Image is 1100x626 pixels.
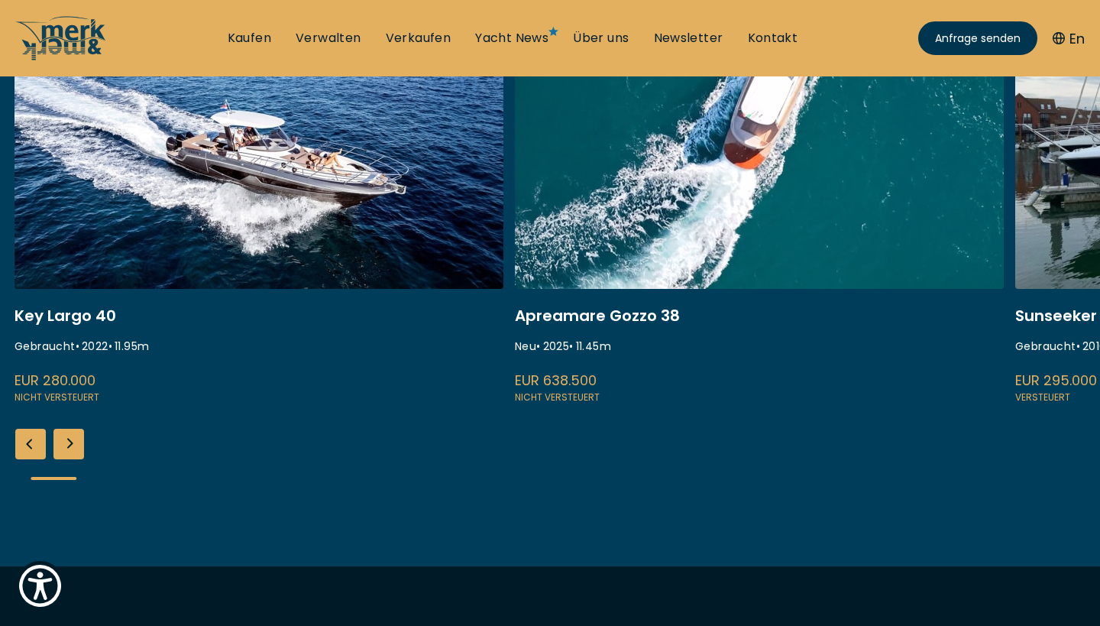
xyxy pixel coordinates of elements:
[296,30,361,47] a: Verwalten
[1053,28,1085,49] button: En
[918,21,1037,55] a: Anfrage senden
[654,30,723,47] a: Newsletter
[15,429,46,459] div: Previous slide
[475,30,548,47] a: Yacht News
[573,30,629,47] a: Über uns
[935,31,1021,47] span: Anfrage senden
[748,30,798,47] a: Kontakt
[228,30,271,47] a: Kaufen
[53,429,84,459] div: Next slide
[386,30,451,47] a: Verkaufen
[15,561,65,611] button: Show Accessibility Preferences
